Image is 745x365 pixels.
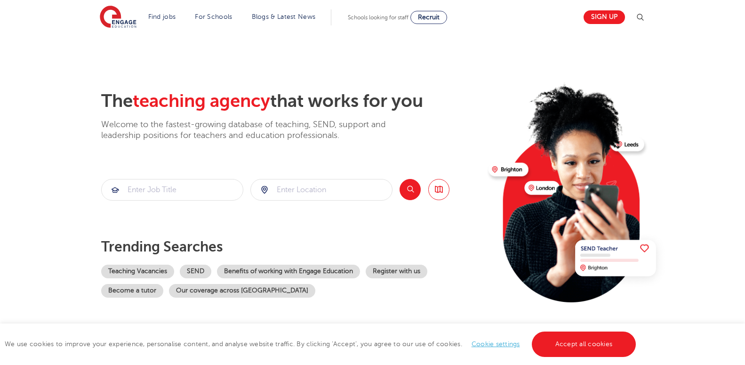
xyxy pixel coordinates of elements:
button: Search [400,179,421,200]
a: Sign up [584,10,625,24]
input: Submit [102,179,243,200]
span: We use cookies to improve your experience, personalise content, and analyse website traffic. By c... [5,341,638,348]
a: Cookie settings [472,341,520,348]
a: Teaching Vacancies [101,265,174,278]
p: Trending searches [101,238,481,255]
span: Schools looking for staff [348,14,409,21]
div: Submit [101,179,243,201]
a: Recruit [410,11,447,24]
img: Engage Education [100,6,136,29]
div: Submit [250,179,393,201]
input: Submit [251,179,392,200]
a: For Schools [195,13,232,20]
span: teaching agency [133,91,270,111]
a: Benefits of working with Engage Education [217,265,360,278]
p: Welcome to the fastest-growing database of teaching, SEND, support and leadership positions for t... [101,119,412,141]
a: Find jobs [148,13,176,20]
a: Register with us [366,265,427,278]
a: Blogs & Latest News [252,13,316,20]
a: SEND [180,265,211,278]
a: Our coverage across [GEOGRAPHIC_DATA] [169,284,315,298]
h2: The that works for you [101,90,481,112]
a: Accept all cookies [532,332,636,357]
a: Become a tutor [101,284,163,298]
span: Recruit [418,14,440,21]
